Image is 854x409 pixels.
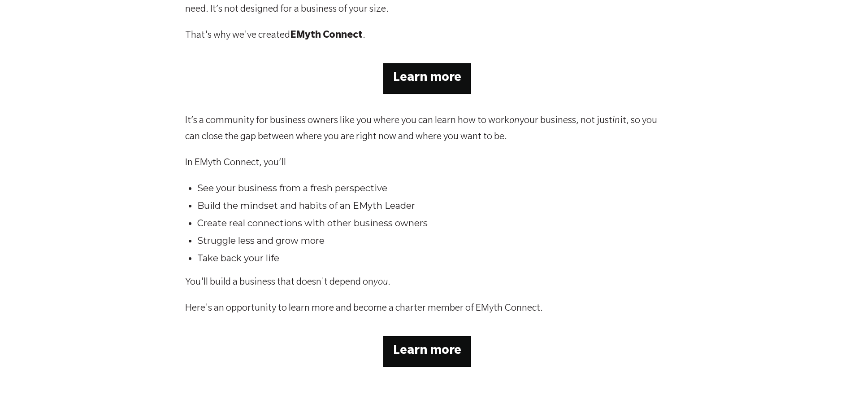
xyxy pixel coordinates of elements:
[185,275,669,291] p: You'll build a business that doesn't depend on .
[612,116,620,127] em: in
[373,277,388,288] em: you
[393,72,461,85] strong: Learn more
[290,31,363,41] strong: EMyth Connect
[185,301,669,317] p: Here's an opportunity to learn more and become a charter member of EMyth Connect.
[809,366,854,409] iframe: Chat Widget
[809,366,854,409] div: Widget de chat
[383,336,471,367] a: Learn more
[185,155,669,172] p: In EMyth Connect, you’ll
[197,217,664,229] li: Create real connections with other business owners
[197,234,664,247] li: Struggle less and grow more
[185,28,669,44] p: That's why we've created .
[509,116,520,127] em: on
[185,113,669,145] p: It’s a community for business owners like you where you can learn how to work your business, not ...
[197,252,664,264] li: Take back your life
[197,182,664,194] li: See your business from a fresh perspective
[393,345,461,358] strong: Learn more
[197,199,664,212] li: Build the mindset and habits of an EMyth Leader
[383,63,471,94] a: Learn more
